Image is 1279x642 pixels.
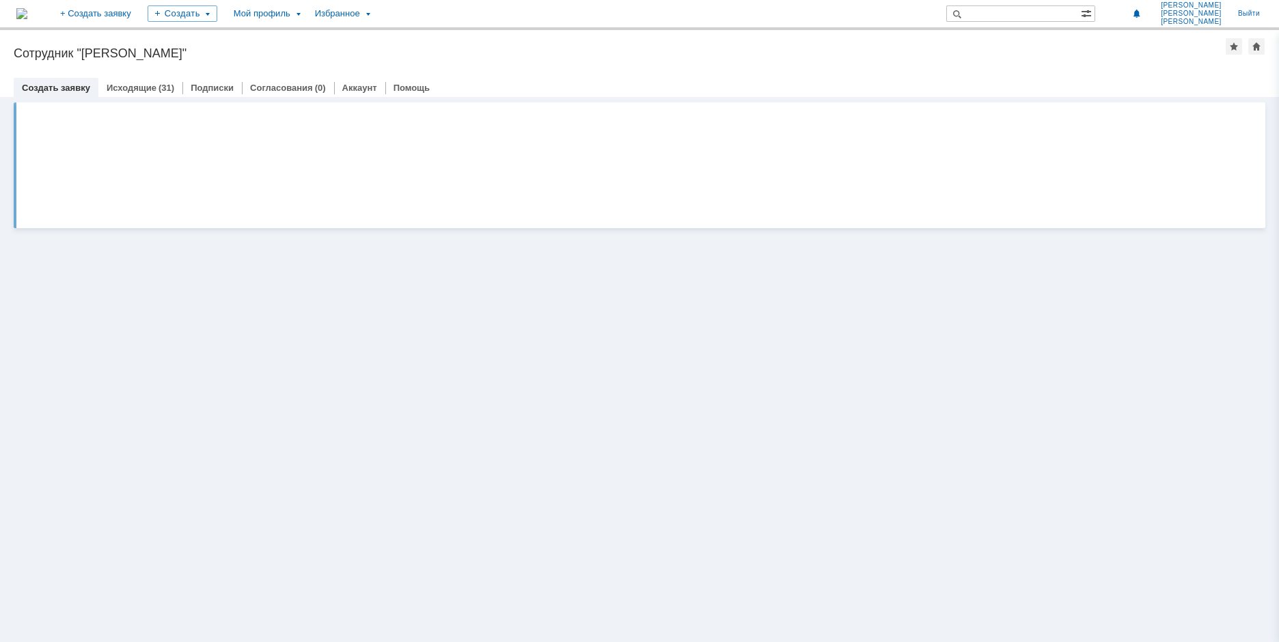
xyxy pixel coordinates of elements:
[159,83,174,93] div: (31)
[1226,38,1242,55] div: Добавить в избранное
[315,83,326,93] div: (0)
[1161,18,1222,26] span: [PERSON_NAME]
[1161,10,1222,18] span: [PERSON_NAME]
[16,8,27,19] img: logo
[16,8,27,19] a: Перейти на домашнюю страницу
[250,83,313,93] a: Согласования
[1161,1,1222,10] span: [PERSON_NAME]
[191,83,234,93] a: Подписки
[148,5,217,22] div: Создать
[1248,38,1265,55] div: Сделать домашней страницей
[107,83,156,93] a: Исходящие
[342,83,377,93] a: Аккаунт
[22,83,90,93] a: Создать заявку
[394,83,430,93] a: Помощь
[1081,6,1095,19] span: Расширенный поиск
[14,46,1226,60] div: Сотрудник "[PERSON_NAME]"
